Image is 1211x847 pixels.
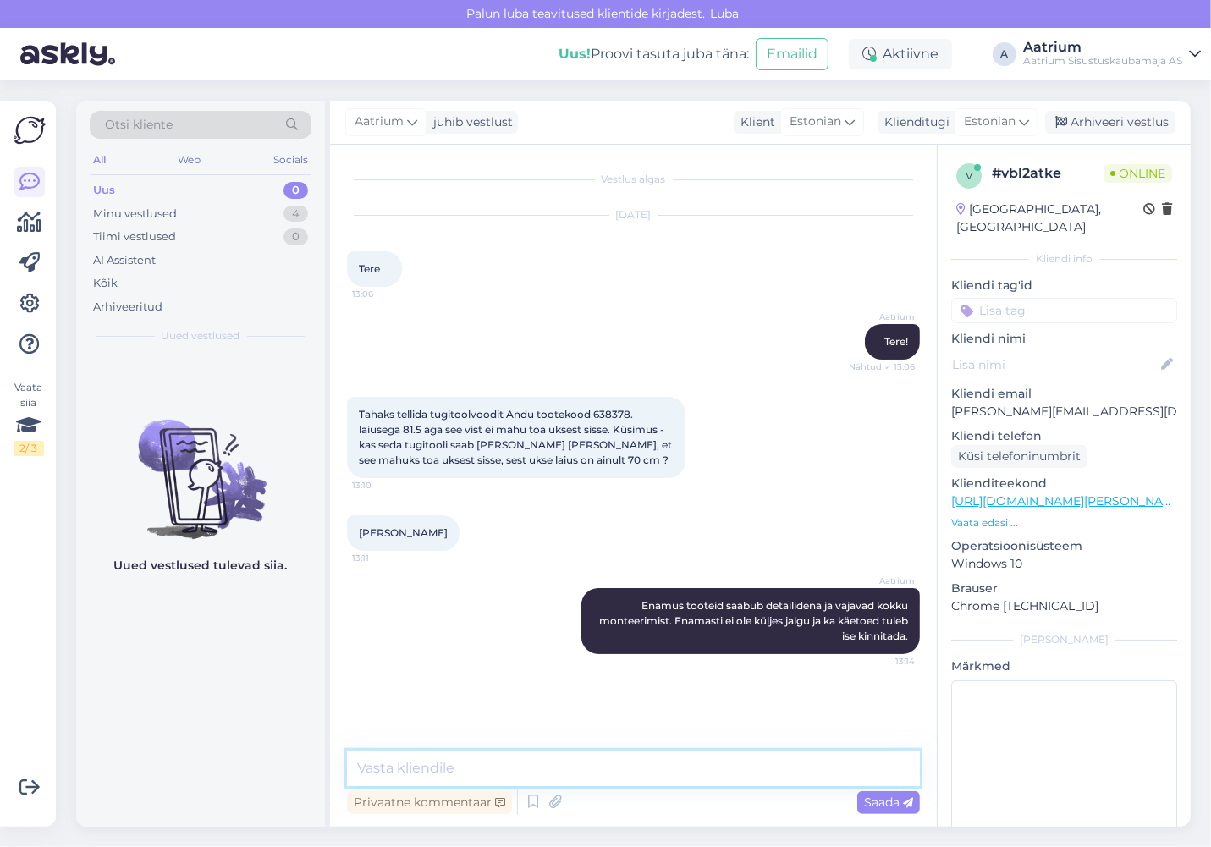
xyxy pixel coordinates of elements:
[359,408,674,466] span: Tahaks tellida tugitoolvoodit Andu tootekood 638378. laiusega 81.5 aga see vist ei mahu toa ukses...
[1104,164,1172,183] span: Online
[951,427,1177,445] p: Kliendi telefon
[347,791,512,814] div: Privaatne kommentaar
[352,479,416,492] span: 13:10
[427,113,513,131] div: juhib vestlust
[352,288,416,300] span: 13:06
[951,385,1177,403] p: Kliendi email
[162,328,240,344] span: Uued vestlused
[756,38,828,70] button: Emailid
[966,169,972,182] span: v
[93,206,177,223] div: Minu vestlused
[951,657,1177,675] p: Märkmed
[951,537,1177,555] p: Operatsioonisüsteem
[14,441,44,456] div: 2 / 3
[283,182,308,199] div: 0
[359,262,380,275] span: Tere
[851,655,915,668] span: 13:14
[359,526,448,539] span: [PERSON_NAME]
[93,252,156,269] div: AI Assistent
[951,445,1087,468] div: Küsi telefoninumbrit
[1023,41,1201,68] a: AatriumAatrium Sisustuskaubamaja AS
[93,182,115,199] div: Uus
[283,206,308,223] div: 4
[1045,111,1175,134] div: Arhiveeri vestlus
[851,311,915,323] span: Aatrium
[964,113,1016,131] span: Estonian
[114,557,288,575] p: Uued vestlused tulevad siia.
[951,277,1177,294] p: Kliendi tag'id
[956,201,1143,236] div: [GEOGRAPHIC_DATA], [GEOGRAPHIC_DATA]
[355,113,404,131] span: Aatrium
[14,380,44,456] div: Vaata siia
[851,575,915,587] span: Aatrium
[951,251,1177,267] div: Kliendi info
[93,275,118,292] div: Kõik
[951,597,1177,615] p: Chrome [TECHNICAL_ID]
[864,795,913,810] span: Saada
[951,403,1177,421] p: [PERSON_NAME][EMAIL_ADDRESS][DOMAIN_NAME]
[76,389,325,542] img: No chats
[734,113,775,131] div: Klient
[706,6,745,21] span: Luba
[283,228,308,245] div: 0
[175,149,205,171] div: Web
[352,552,416,564] span: 13:11
[951,475,1177,492] p: Klienditeekond
[992,163,1104,184] div: # vbl2atke
[952,355,1158,374] input: Lisa nimi
[599,599,911,642] span: Enamus tooteid saabub detailidena ja vajavad kokku monteerimist. Enamasti ei ole küljes jalgu ja ...
[270,149,311,171] div: Socials
[951,298,1177,323] input: Lisa tag
[951,555,1177,573] p: Windows 10
[90,149,109,171] div: All
[93,228,176,245] div: Tiimi vestlused
[849,39,952,69] div: Aktiivne
[951,580,1177,597] p: Brauser
[951,330,1177,348] p: Kliendi nimi
[993,42,1016,66] div: A
[1023,41,1182,54] div: Aatrium
[559,46,591,62] b: Uus!
[14,114,46,146] img: Askly Logo
[347,207,920,223] div: [DATE]
[1023,54,1182,68] div: Aatrium Sisustuskaubamaja AS
[347,172,920,187] div: Vestlus algas
[951,493,1185,509] a: [URL][DOMAIN_NAME][PERSON_NAME]
[93,299,162,316] div: Arhiveeritud
[878,113,950,131] div: Klienditugi
[559,44,749,64] div: Proovi tasuta juba täna:
[951,632,1177,647] div: [PERSON_NAME]
[790,113,841,131] span: Estonian
[849,360,915,373] span: Nähtud ✓ 13:06
[105,116,173,134] span: Otsi kliente
[951,515,1177,531] p: Vaata edasi ...
[884,335,908,348] span: Tere!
